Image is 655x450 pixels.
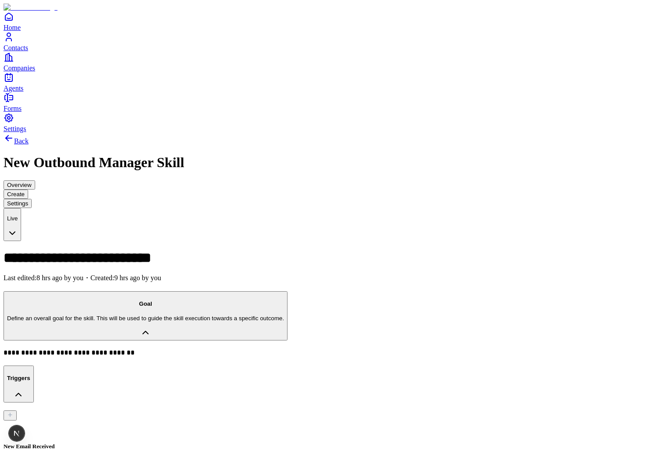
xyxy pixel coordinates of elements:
p: Last edited: 8 hrs ago by you ・Created: 9 hrs ago by you [4,274,651,283]
a: Contacts [4,32,651,51]
span: Settings [4,125,26,132]
button: Settings [4,199,32,208]
div: Triggers [4,410,651,450]
span: Companies [4,64,35,72]
a: Agents [4,72,651,92]
span: Contacts [4,44,28,51]
span: Agents [4,84,23,92]
a: Settings [4,113,651,132]
div: GoalDefine an overall goal for the skill. This will be used to guide the skill execution towards ... [4,349,651,358]
img: Item Brain Logo [4,4,58,11]
span: Home [4,24,21,31]
button: Create [4,190,28,199]
button: GoalDefine an overall goal for the skill. This will be used to guide the skill execution towards ... [4,291,287,340]
button: Overview [4,180,35,190]
span: Forms [4,105,22,112]
h5: New Email Received [4,443,651,450]
p: Define an overall goal for the skill. This will be used to guide the skill execution towards a sp... [7,315,284,322]
a: Forms [4,92,651,112]
a: Home [4,11,651,31]
a: Back [4,137,29,145]
h4: Goal [7,300,284,307]
h4: Triggers [7,375,30,381]
button: Triggers [4,366,34,402]
h1: New Outbound Manager Skill [4,154,651,171]
a: Companies [4,52,651,72]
